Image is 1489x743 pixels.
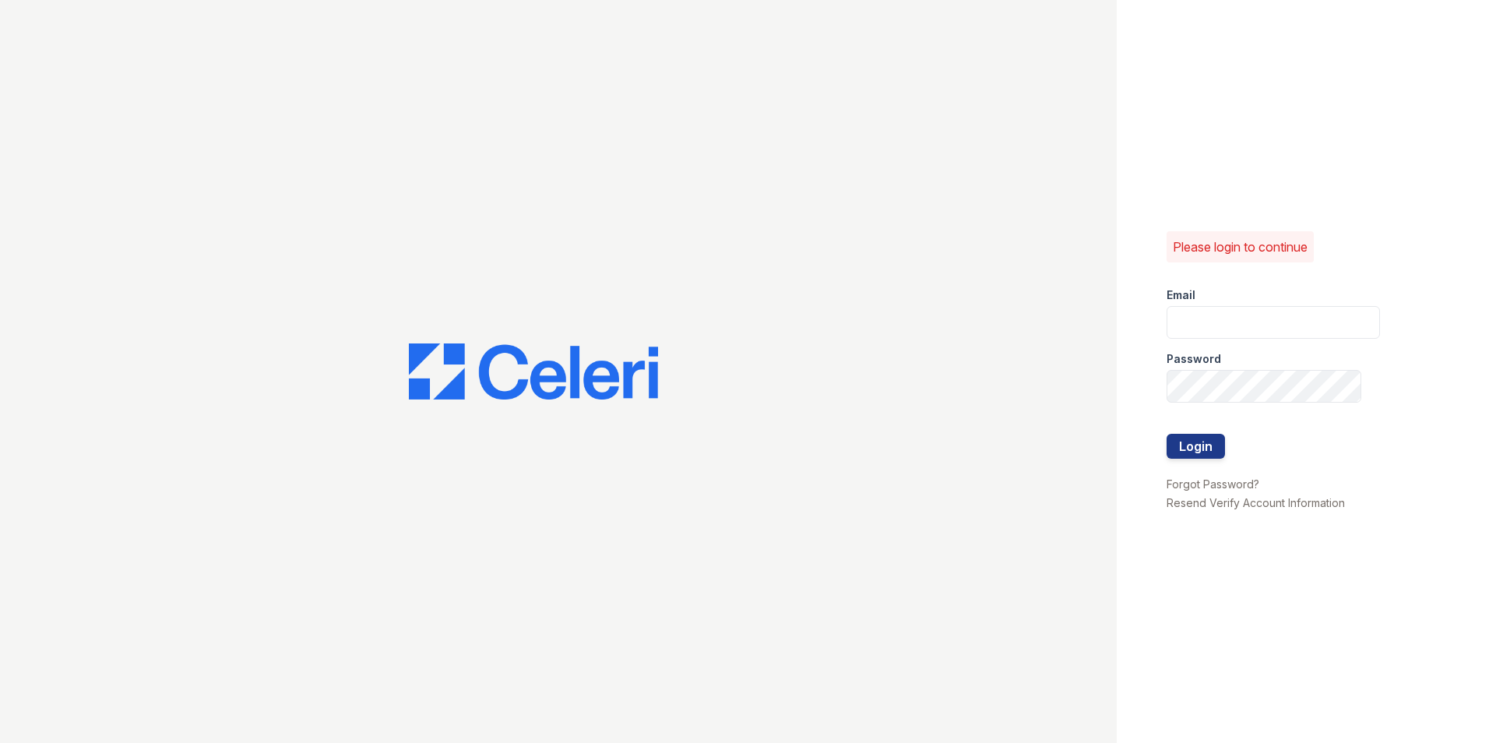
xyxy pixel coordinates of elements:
button: Login [1167,434,1225,459]
p: Please login to continue [1173,238,1308,256]
img: CE_Logo_Blue-a8612792a0a2168367f1c8372b55b34899dd931a85d93a1a3d3e32e68fde9ad4.png [409,343,658,400]
a: Forgot Password? [1167,477,1259,491]
a: Resend Verify Account Information [1167,496,1345,509]
label: Password [1167,351,1221,367]
label: Email [1167,287,1195,303]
